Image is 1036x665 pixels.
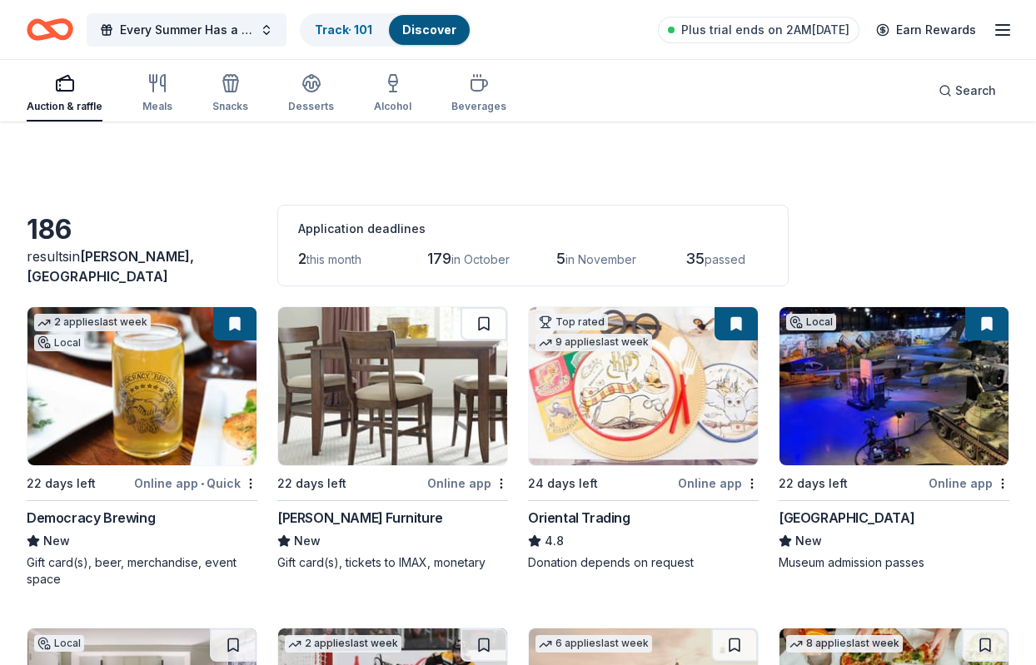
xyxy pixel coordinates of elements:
[929,473,1009,494] div: Online app
[120,20,253,40] span: Every Summer Has a Story 2025 Fundraiser
[866,15,986,45] a: Earn Rewards
[786,635,903,653] div: 8 applies last week
[212,100,248,113] div: Snacks
[212,67,248,122] button: Snacks
[298,250,306,267] span: 2
[43,531,70,551] span: New
[285,635,401,653] div: 2 applies last week
[451,67,506,122] button: Beverages
[535,334,652,351] div: 9 applies last week
[277,474,346,494] div: 22 days left
[786,314,836,330] div: Local
[27,248,194,285] span: in
[925,74,1009,107] button: Search
[27,554,257,588] div: Gift card(s), beer, merchandise, event space
[87,13,286,47] button: Every Summer Has a Story 2025 Fundraiser
[374,67,411,122] button: Alcohol
[294,531,321,551] span: New
[451,252,510,266] span: in October
[34,335,84,351] div: Local
[277,554,508,571] div: Gift card(s), tickets to IMAX, monetary
[27,474,96,494] div: 22 days left
[34,635,84,652] div: Local
[27,213,257,246] div: 186
[681,20,849,40] span: Plus trial ends on 2AM[DATE]
[27,306,257,588] a: Image for Democracy Brewing2 applieslast weekLocal22 days leftOnline app•QuickDemocracy BrewingNe...
[565,252,636,266] span: in November
[277,306,508,571] a: Image for Jordan's Furniture22 days leftOnline app[PERSON_NAME] FurnitureNewGift card(s), tickets...
[277,508,443,528] div: [PERSON_NAME] Furniture
[779,508,914,528] div: [GEOGRAPHIC_DATA]
[528,474,598,494] div: 24 days left
[795,531,822,551] span: New
[528,554,759,571] div: Donation depends on request
[288,67,334,122] button: Desserts
[142,100,172,113] div: Meals
[288,100,334,113] div: Desserts
[427,250,451,267] span: 179
[27,508,155,528] div: Democracy Brewing
[545,531,564,551] span: 4.8
[779,474,848,494] div: 22 days left
[134,473,257,494] div: Online app Quick
[535,314,608,330] div: Top rated
[34,314,151,331] div: 2 applies last week
[27,67,102,122] button: Auction & raffle
[556,250,565,267] span: 5
[278,307,507,465] img: Image for Jordan's Furniture
[528,306,759,571] a: Image for Oriental TradingTop rated9 applieslast week24 days leftOnline appOriental Trading4.8Don...
[27,248,194,285] span: [PERSON_NAME], [GEOGRAPHIC_DATA]
[427,473,508,494] div: Online app
[27,100,102,113] div: Auction & raffle
[678,473,759,494] div: Online app
[300,13,471,47] button: Track· 101Discover
[451,100,506,113] div: Beverages
[201,477,204,490] span: •
[528,508,630,528] div: Oriental Trading
[374,100,411,113] div: Alcohol
[529,307,758,465] img: Image for Oriental Trading
[27,246,257,286] div: results
[298,219,768,239] div: Application deadlines
[779,554,1009,571] div: Museum admission passes
[27,10,73,49] a: Home
[402,22,456,37] a: Discover
[779,307,1009,465] img: Image for American Heritage Museum
[779,306,1009,571] a: Image for American Heritage MuseumLocal22 days leftOnline app[GEOGRAPHIC_DATA]NewMuseum admission...
[705,252,745,266] span: passed
[955,81,996,101] span: Search
[658,17,859,43] a: Plus trial ends on 2AM[DATE]
[306,252,361,266] span: this month
[27,307,257,465] img: Image for Democracy Brewing
[535,635,652,653] div: 6 applies last week
[142,67,172,122] button: Meals
[685,250,705,267] span: 35
[315,22,372,37] a: Track· 101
